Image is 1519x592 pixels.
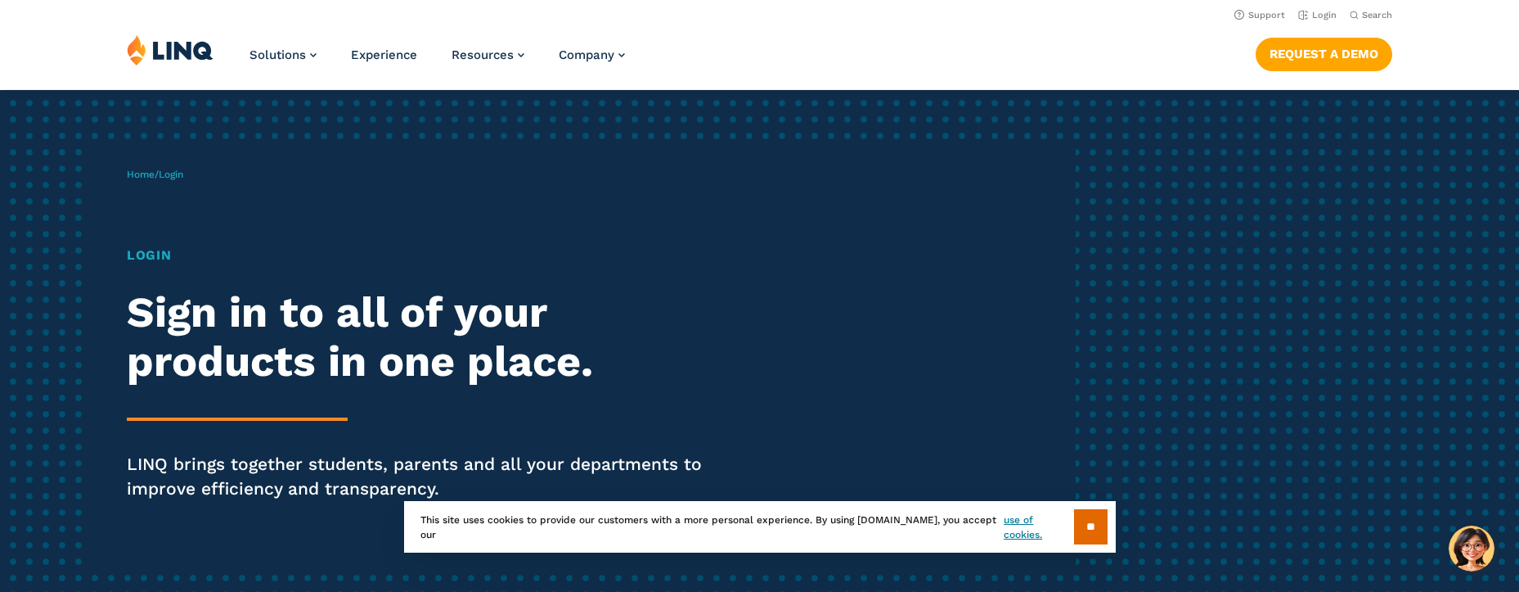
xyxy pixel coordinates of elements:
[1256,38,1392,70] a: Request a Demo
[1298,10,1337,20] a: Login
[249,47,306,62] span: Solutions
[559,47,614,62] span: Company
[1234,10,1285,20] a: Support
[452,47,524,62] a: Resources
[127,288,712,386] h2: Sign in to all of your products in one place.
[351,47,417,62] a: Experience
[127,246,712,265] h1: Login
[1449,526,1494,572] button: Hello, have a question? Let’s chat.
[1004,513,1073,542] a: use of cookies.
[127,34,213,66] img: LINQ | K‑12 Software
[127,169,155,180] a: Home
[249,47,317,62] a: Solutions
[559,47,625,62] a: Company
[159,169,183,180] span: Login
[127,452,712,501] p: LINQ brings together students, parents and all your departments to improve efficiency and transpa...
[404,501,1116,553] div: This site uses cookies to provide our customers with a more personal experience. By using [DOMAIN...
[1350,9,1392,21] button: Open Search Bar
[1362,10,1392,20] span: Search
[127,169,183,180] span: /
[1256,34,1392,70] nav: Button Navigation
[452,47,514,62] span: Resources
[249,34,625,88] nav: Primary Navigation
